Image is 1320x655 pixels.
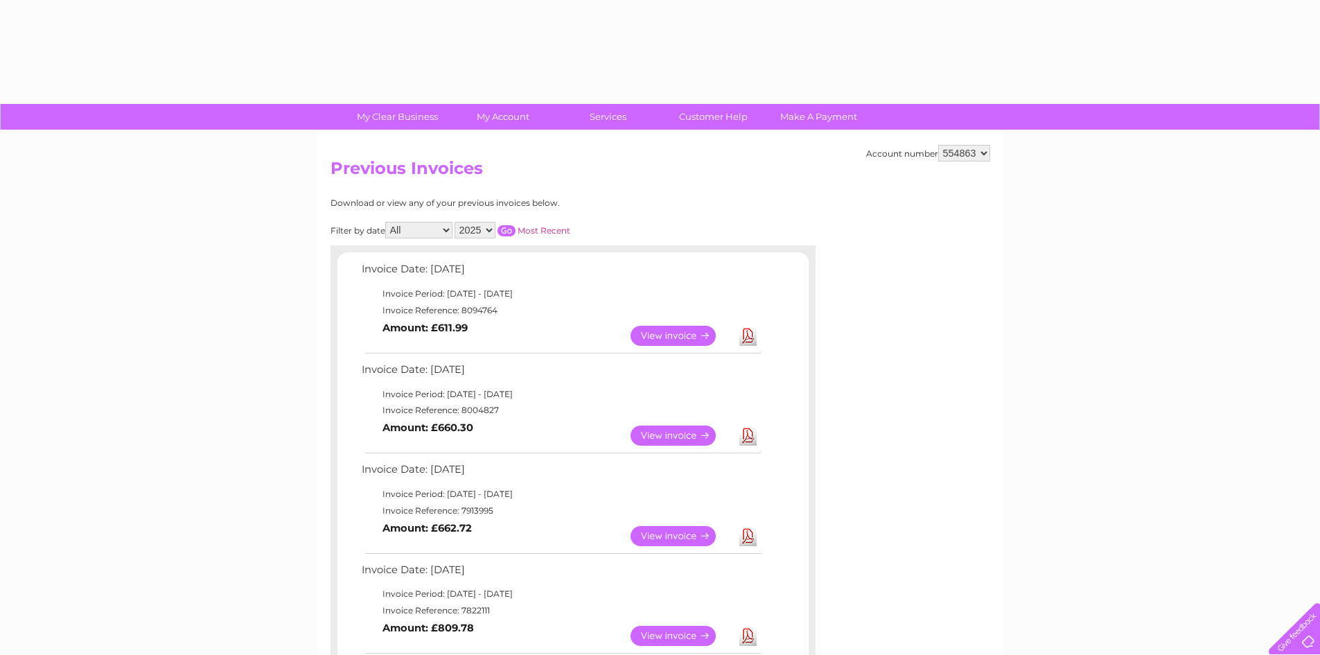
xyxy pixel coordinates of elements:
[358,302,764,319] td: Invoice Reference: 8094764
[358,561,764,586] td: Invoice Date: [DATE]
[446,104,560,130] a: My Account
[358,486,764,503] td: Invoice Period: [DATE] - [DATE]
[551,104,665,130] a: Services
[382,622,474,634] b: Amount: £809.78
[656,104,771,130] a: Customer Help
[358,460,764,486] td: Invoice Date: [DATE]
[382,421,473,434] b: Amount: £660.30
[358,286,764,302] td: Invoice Period: [DATE] - [DATE]
[518,225,570,236] a: Most Recent
[739,526,757,546] a: Download
[358,386,764,403] td: Invoice Period: [DATE] - [DATE]
[382,322,468,334] b: Amount: £611.99
[331,222,694,238] div: Filter by date
[739,626,757,646] a: Download
[631,626,732,646] a: View
[382,522,472,534] b: Amount: £662.72
[631,526,732,546] a: View
[358,360,764,386] td: Invoice Date: [DATE]
[762,104,876,130] a: Make A Payment
[358,260,764,286] td: Invoice Date: [DATE]
[739,426,757,446] a: Download
[866,145,990,161] div: Account number
[631,426,732,446] a: View
[331,198,694,208] div: Download or view any of your previous invoices below.
[631,326,732,346] a: View
[358,586,764,602] td: Invoice Period: [DATE] - [DATE]
[358,402,764,419] td: Invoice Reference: 8004827
[739,326,757,346] a: Download
[358,602,764,619] td: Invoice Reference: 7822111
[340,104,455,130] a: My Clear Business
[331,159,990,185] h2: Previous Invoices
[358,503,764,519] td: Invoice Reference: 7913995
